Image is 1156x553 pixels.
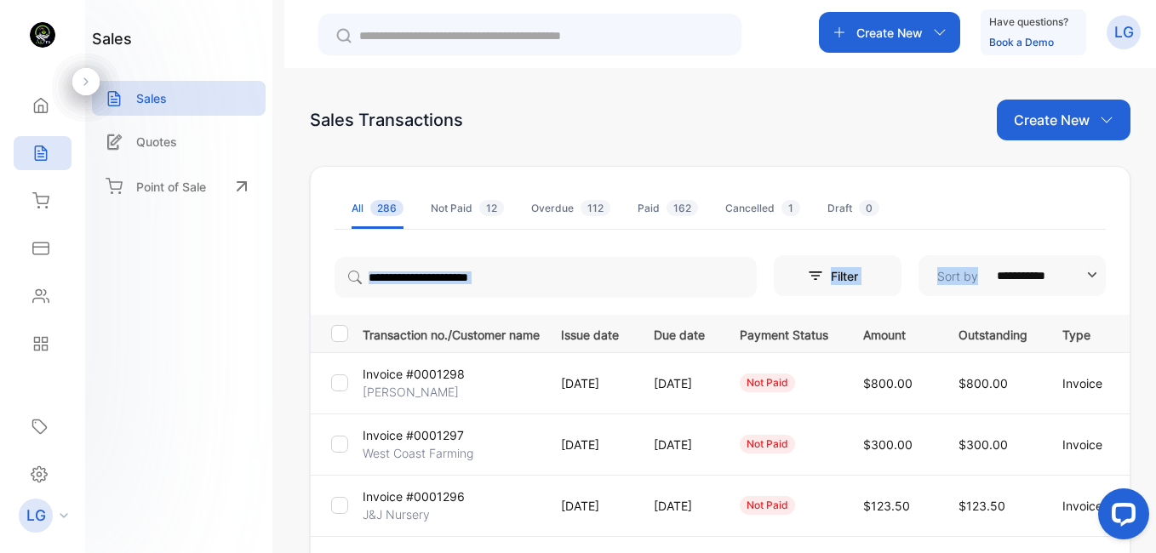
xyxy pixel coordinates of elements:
[363,444,473,462] p: West Coast Farming
[740,373,795,392] div: not paid
[667,200,698,216] span: 162
[431,201,504,216] div: Not Paid
[1062,322,1113,344] p: Type
[1084,482,1156,553] iframe: LiveChat chat widget
[781,200,800,216] span: 1
[363,505,430,523] p: J&J Nursery
[740,496,795,515] div: not paid
[989,14,1068,31] p: Have questions?
[136,178,206,196] p: Point of Sale
[959,499,1005,513] span: $123.50
[959,376,1008,391] span: $800.00
[725,201,800,216] div: Cancelled
[863,437,913,452] span: $300.00
[819,12,960,53] button: Create New
[1062,436,1113,453] p: Invoice
[352,201,403,216] div: All
[919,255,1106,296] button: Sort by
[363,426,464,444] p: Invoice #0001297
[1107,12,1141,53] button: LG
[310,107,463,133] div: Sales Transactions
[937,267,978,285] p: Sort by
[1062,497,1113,515] p: Invoice
[26,505,46,527] p: LG
[561,497,619,515] p: [DATE]
[363,365,465,383] p: Invoice #0001298
[561,374,619,392] p: [DATE]
[654,374,705,392] p: [DATE]
[531,201,610,216] div: Overdue
[1062,374,1113,392] p: Invoice
[959,437,1008,452] span: $300.00
[561,436,619,453] p: [DATE]
[989,36,1054,48] a: Book a Demo
[363,322,540,344] p: Transaction no./Customer name
[959,322,1027,344] p: Outstanding
[863,376,913,391] span: $800.00
[581,200,610,216] span: 112
[136,133,177,151] p: Quotes
[363,383,459,401] p: [PERSON_NAME]
[827,201,879,216] div: Draft
[740,322,828,344] p: Payment Status
[654,322,705,344] p: Due date
[863,322,924,344] p: Amount
[654,497,705,515] p: [DATE]
[92,81,266,116] a: Sales
[92,27,132,50] h1: sales
[740,435,795,453] div: not paid
[370,200,403,216] span: 286
[30,22,55,48] img: logo
[856,24,923,42] p: Create New
[479,200,504,216] span: 12
[638,201,698,216] div: Paid
[92,124,266,159] a: Quotes
[363,487,465,505] p: Invoice #0001296
[136,89,167,107] p: Sales
[1014,110,1090,130] p: Create New
[1114,21,1134,43] p: LG
[654,436,705,453] p: [DATE]
[92,168,266,205] a: Point of Sale
[561,322,619,344] p: Issue date
[997,100,1130,140] button: Create New
[859,200,879,216] span: 0
[863,499,910,513] span: $123.50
